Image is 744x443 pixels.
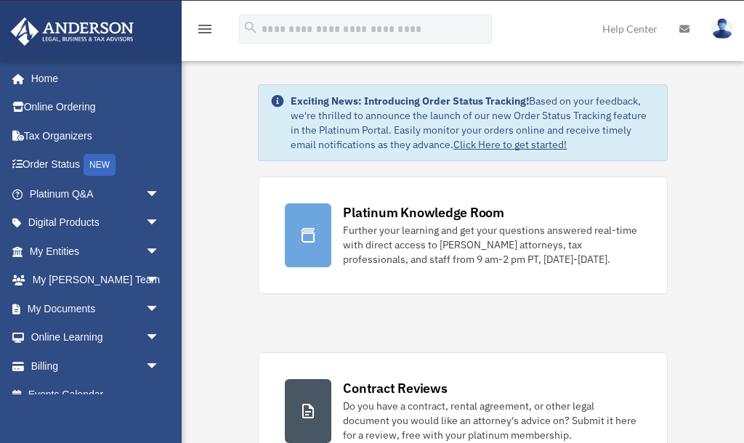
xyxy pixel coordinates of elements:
div: Further your learning and get your questions answered real-time with direct access to [PERSON_NAM... [343,223,640,267]
a: Platinum Knowledge Room Further your learning and get your questions answered real-time with dire... [258,176,667,294]
a: Digital Productsarrow_drop_down [10,208,182,237]
i: menu [196,20,214,38]
div: Do you have a contract, rental agreement, or other legal document you would like an attorney's ad... [343,399,640,442]
a: My Documentsarrow_drop_down [10,294,182,323]
a: Online Learningarrow_drop_down [10,323,182,352]
strong: Exciting News: Introducing Order Status Tracking! [291,94,529,107]
span: arrow_drop_down [145,179,174,209]
i: search [243,20,259,36]
span: arrow_drop_down [145,323,174,353]
a: Order StatusNEW [10,150,182,180]
div: Contract Reviews [343,379,447,397]
a: menu [196,25,214,38]
a: My [PERSON_NAME] Teamarrow_drop_down [10,266,182,295]
a: Billingarrow_drop_down [10,351,182,381]
span: arrow_drop_down [145,294,174,324]
a: Online Ordering [10,93,182,122]
span: arrow_drop_down [145,208,174,238]
img: User Pic [711,18,733,39]
a: Tax Organizers [10,121,182,150]
img: Anderson Advisors Platinum Portal [7,17,138,46]
div: NEW [84,154,116,176]
a: Click Here to get started! [453,138,567,151]
a: Events Calendar [10,381,182,410]
a: Platinum Q&Aarrow_drop_down [10,179,182,208]
span: arrow_drop_down [145,266,174,296]
a: Home [10,64,174,93]
div: Based on your feedback, we're thrilled to announce the launch of our new Order Status Tracking fe... [291,94,655,152]
span: arrow_drop_down [145,351,174,381]
span: arrow_drop_down [145,237,174,267]
div: Platinum Knowledge Room [343,203,504,221]
a: My Entitiesarrow_drop_down [10,237,182,266]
